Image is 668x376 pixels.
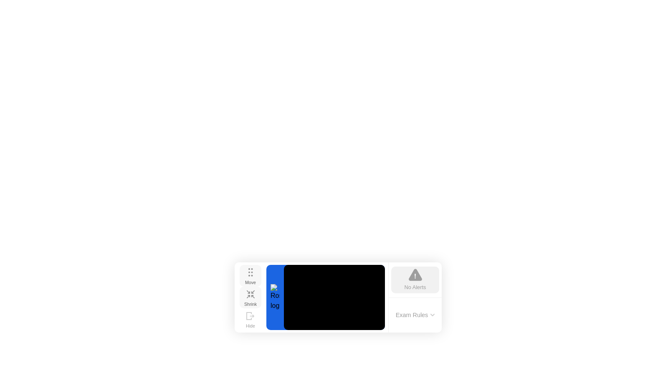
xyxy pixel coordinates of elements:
[245,280,256,285] div: Move
[240,308,261,330] button: Hide
[240,265,261,287] button: Move
[405,283,426,291] div: No Alerts
[246,323,255,328] div: Hide
[240,287,261,308] button: Shrink
[244,302,257,307] div: Shrink
[393,311,438,319] button: Exam Rules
